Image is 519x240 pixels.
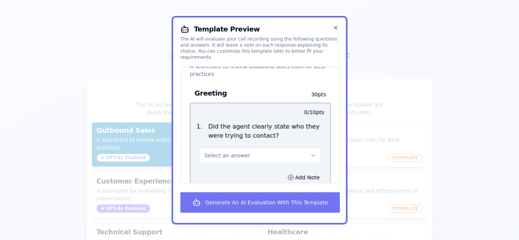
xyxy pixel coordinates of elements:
[180,36,340,60] div: The AI will evaluate your call recording using the following questions and answers. It will leave...
[193,122,205,140] p: 1 .
[190,62,331,77] p: A scorecard to review outbound sales calls for best practices
[180,192,340,213] button: Generate An AI Evaluation With This Template
[195,88,304,98] h3: Greeting
[180,24,340,33] h2: Template Preview
[304,108,324,116] p: 0 / 10 pts
[208,122,324,140] p: Did the agent clearly state who they were trying to contact?
[304,90,326,98] p: 30 pts
[283,172,324,182] button: Add Note
[204,151,250,159] span: Select an answer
